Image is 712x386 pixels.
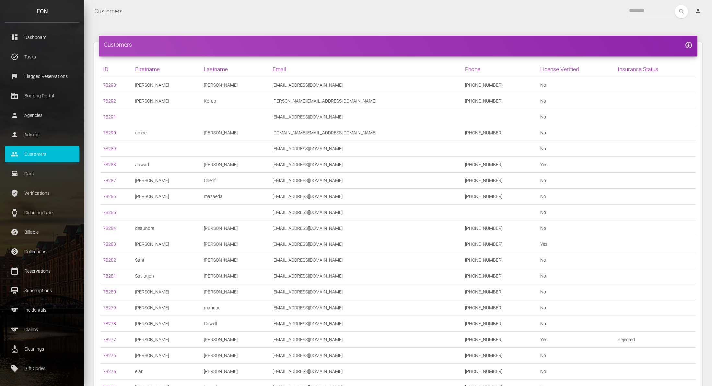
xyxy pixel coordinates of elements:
[538,252,615,268] td: No
[10,208,75,218] p: Cleaning/Late
[103,162,116,167] a: 78288
[270,348,462,364] td: [EMAIL_ADDRESS][DOMAIN_NAME]
[103,242,116,247] a: 78283
[103,369,116,374] a: 78275
[270,61,462,77] th: Email
[462,93,538,109] td: [PHONE_NUMBER]
[133,316,201,332] td: [PERSON_NAME]
[103,273,116,279] a: 78281
[5,243,79,260] a: paid Collections
[10,91,75,101] p: Booking Portal
[201,364,270,380] td: [PERSON_NAME]
[462,364,538,380] td: [PHONE_NUMBER]
[538,109,615,125] td: No
[103,226,116,231] a: 78284
[201,189,270,205] td: mazaeda
[538,332,615,348] td: Yes
[5,302,79,318] a: sports Incidentals
[5,205,79,221] a: watch Cleaning/Late
[10,227,75,237] p: Billable
[100,61,133,77] th: ID
[270,316,462,332] td: [EMAIL_ADDRESS][DOMAIN_NAME]
[103,305,116,310] a: 78279
[685,41,693,49] i: add_circle_outline
[270,284,462,300] td: [EMAIL_ADDRESS][DOMAIN_NAME]
[133,157,201,173] td: Jawad
[615,332,696,348] td: Rejected
[685,41,693,48] a: add_circle_outline
[538,364,615,380] td: No
[5,49,79,65] a: task_alt Tasks
[462,300,538,316] td: [PHONE_NUMBER]
[10,130,75,140] p: Admins
[538,125,615,141] td: No
[201,125,270,141] td: [PERSON_NAME]
[103,257,116,263] a: 78282
[201,236,270,252] td: [PERSON_NAME]
[5,185,79,201] a: verified_user Verifications
[270,93,462,109] td: [PERSON_NAME][EMAIL_ADDRESS][DOMAIN_NAME]
[201,93,270,109] td: Korob
[201,157,270,173] td: [PERSON_NAME]
[103,321,116,326] a: 78278
[5,282,79,299] a: card_membership Subscriptions
[133,236,201,252] td: [PERSON_NAME]
[10,266,75,276] p: Reservations
[695,8,701,14] i: person
[10,110,75,120] p: Agencies
[133,332,201,348] td: [PERSON_NAME]
[201,316,270,332] td: Cowell
[5,166,79,182] a: drive_eta Cars
[10,247,75,256] p: Collections
[10,344,75,354] p: Cleanings
[270,300,462,316] td: [EMAIL_ADDRESS][DOMAIN_NAME]
[133,173,201,189] td: [PERSON_NAME]
[10,32,75,42] p: Dashboard
[538,268,615,284] td: No
[133,268,201,284] td: Savlatjon
[10,305,75,315] p: Incidentals
[133,93,201,109] td: [PERSON_NAME]
[538,348,615,364] td: No
[270,173,462,189] td: [EMAIL_ADDRESS][DOMAIN_NAME]
[133,61,201,77] th: Firstname
[675,5,688,18] button: search
[5,68,79,84] a: flag Flagged Reservations
[133,189,201,205] td: [PERSON_NAME]
[201,173,270,189] td: Cherif
[270,109,462,125] td: [EMAIL_ADDRESS][DOMAIN_NAME]
[103,82,116,88] a: 78293
[103,289,116,294] a: 78280
[5,321,79,338] a: sports Claims
[270,236,462,252] td: [EMAIL_ADDRESS][DOMAIN_NAME]
[538,284,615,300] td: No
[133,300,201,316] td: [PERSON_NAME]
[103,194,116,199] a: 78286
[5,107,79,123] a: person Agencies
[10,149,75,159] p: Customers
[270,332,462,348] td: [EMAIL_ADDRESS][DOMAIN_NAME]
[201,77,270,93] td: [PERSON_NAME]
[103,98,116,104] a: 78292
[462,61,538,77] th: Phone
[462,189,538,205] td: [PHONE_NUMBER]
[270,189,462,205] td: [EMAIL_ADDRESS][DOMAIN_NAME]
[10,169,75,179] p: Cars
[538,300,615,316] td: No
[270,364,462,380] td: [EMAIL_ADDRESS][DOMAIN_NAME]
[94,3,123,19] a: Customers
[538,157,615,173] td: Yes
[5,341,79,357] a: cleaning_services Cleanings
[133,364,201,380] td: elar
[5,146,79,162] a: people Customers
[538,236,615,252] td: Yes
[462,157,538,173] td: [PHONE_NUMBER]
[201,284,270,300] td: [PERSON_NAME]
[201,348,270,364] td: [PERSON_NAME]
[462,348,538,364] td: [PHONE_NUMBER]
[103,178,116,183] a: 78287
[133,284,201,300] td: [PERSON_NAME]
[103,130,116,135] a: 78290
[103,210,116,215] a: 78285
